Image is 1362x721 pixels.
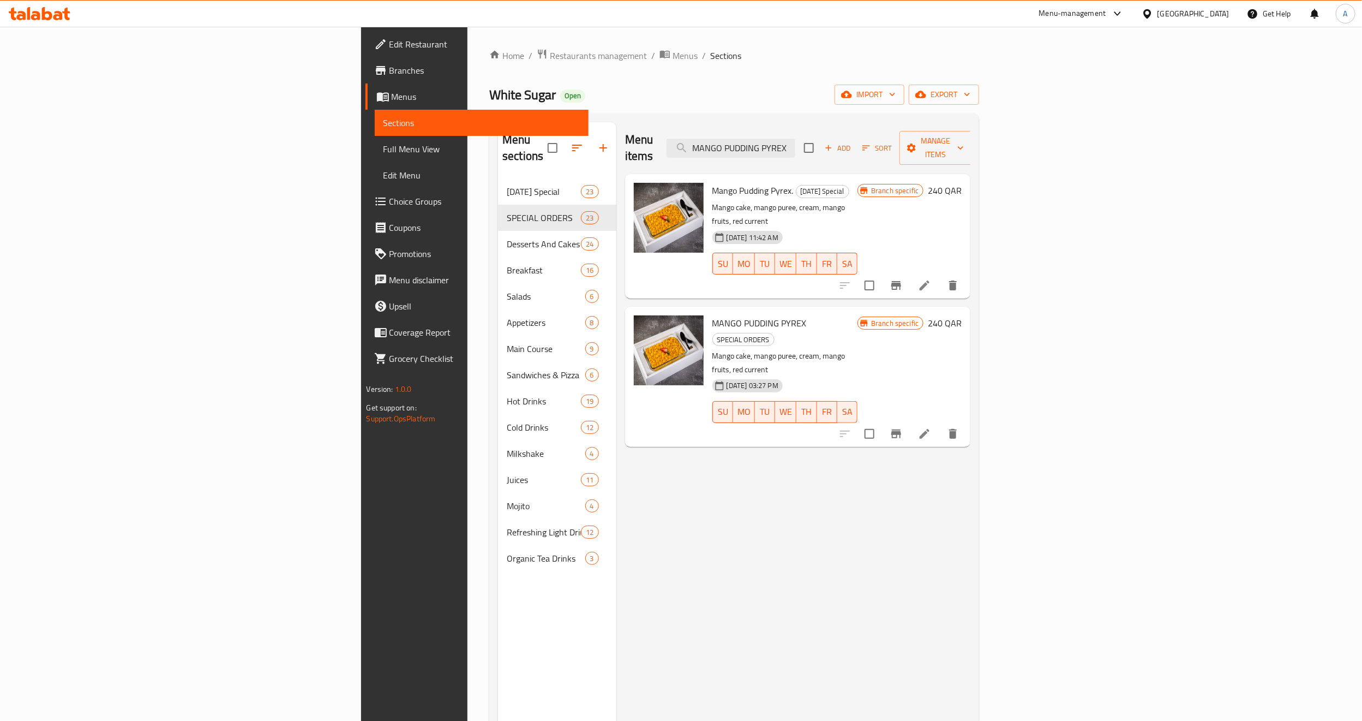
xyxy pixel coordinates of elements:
[586,370,598,380] span: 6
[842,256,853,272] span: SA
[712,253,733,275] button: SU
[775,253,796,275] button: WE
[590,135,616,161] button: Add section
[507,499,585,513] div: Mojito
[389,326,580,339] span: Coverage Report
[389,38,580,51] span: Edit Restaurant
[507,473,581,486] span: Juices
[585,447,599,460] div: items
[365,241,589,267] a: Promotions
[883,272,909,299] button: Branch-specific-item
[507,185,581,198] div: Ramadan Special
[581,475,598,485] span: 11
[733,401,755,423] button: MO
[837,401,857,423] button: SA
[585,499,599,513] div: items
[507,526,581,539] span: Refreshing Light Drinks
[537,49,647,63] a: Restaurants management
[367,401,417,415] span: Get support on:
[395,382,412,396] span: 1.0.0
[507,447,585,460] div: Milkshake
[507,421,581,434] span: Cold Drinks
[498,388,616,414] div: Hot Drinks19
[498,283,616,309] div: Salads6
[712,182,794,199] span: Mango Pudding Pyrex.
[712,315,807,331] span: MANGO PUDDING PYREX
[498,414,616,440] div: Cold Drinks12
[498,257,616,283] div: Breakfast16
[820,140,855,157] button: Add
[367,412,436,426] a: Support.OpsPlatform
[917,88,970,102] span: export
[796,401,817,423] button: TH
[651,49,655,62] li: /
[858,422,881,445] span: Select to update
[365,345,589,372] a: Grocery Checklist
[507,211,581,224] span: SPECIAL ORDERS
[585,316,599,329] div: items
[909,85,979,105] button: export
[507,264,581,277] span: Breakfast
[498,467,616,493] div: Juices11
[581,396,598,407] span: 19
[722,233,783,243] span: [DATE] 11:42 AM
[717,256,729,272] span: SU
[498,178,616,205] div: [DATE] Special23
[722,380,783,391] span: [DATE] 03:27 PM
[862,142,892,154] span: Sort
[796,185,849,198] span: [DATE] Special
[507,552,585,565] span: Organic Tea Drinks
[1039,7,1106,20] div: Menu-management
[581,526,598,539] div: items
[667,139,795,158] input: search
[365,188,589,214] a: Choice Groups
[820,140,855,157] span: Add item
[383,142,580,156] span: Full Menu View
[581,239,598,249] span: 24
[375,136,589,162] a: Full Menu View
[498,336,616,362] div: Main Course9
[759,404,771,420] span: TU
[581,185,598,198] div: items
[797,136,820,159] span: Select section
[365,57,589,84] a: Branches
[365,319,589,345] a: Coverage Report
[928,183,962,198] h6: 240 QAR
[817,253,837,275] button: FR
[586,318,598,328] span: 8
[498,519,616,545] div: Refreshing Light Drinks12
[581,473,598,486] div: items
[835,85,904,105] button: import
[918,279,931,292] a: Edit menu item
[908,134,964,162] span: Manage items
[507,342,585,355] span: Main Course
[507,395,581,408] div: Hot Drinks
[843,88,896,102] span: import
[737,404,751,420] span: MO
[712,333,775,346] div: SPECIAL ORDERS
[928,315,962,331] h6: 240 QAR
[389,221,580,234] span: Coupons
[507,290,585,303] span: Salads
[634,183,704,253] img: Mango Pudding Pyrex.
[702,49,706,62] li: /
[581,264,598,277] div: items
[586,501,598,511] span: 4
[801,404,812,420] span: TH
[365,214,589,241] a: Coupons
[541,136,564,159] span: Select all sections
[585,368,599,382] div: items
[842,404,853,420] span: SA
[779,404,792,420] span: WE
[759,256,771,272] span: TU
[586,449,598,459] span: 4
[867,318,923,329] span: Branch specific
[940,272,966,299] button: delete
[581,213,598,223] span: 23
[581,237,598,251] div: items
[581,211,598,224] div: items
[585,552,599,565] div: items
